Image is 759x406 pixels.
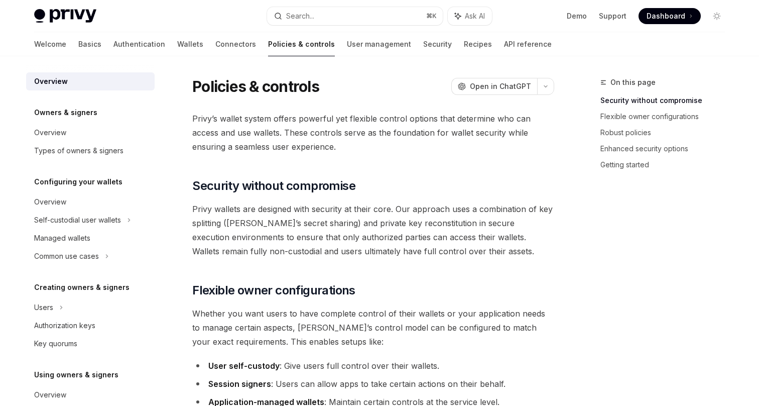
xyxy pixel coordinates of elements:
span: Privy wallets are designed with security at their core. Our approach uses a combination of key sp... [192,202,554,258]
a: Authentication [113,32,165,56]
h5: Using owners & signers [34,369,118,381]
span: On this page [610,76,656,88]
a: API reference [504,32,552,56]
button: Open in ChatGPT [451,78,537,95]
span: Open in ChatGPT [470,81,531,91]
a: Security without compromise [600,92,733,109]
span: Security without compromise [192,178,355,194]
strong: Session signers [208,379,271,389]
a: Overview [26,386,155,404]
a: Welcome [34,32,66,56]
div: Types of owners & signers [34,145,123,157]
button: Ask AI [448,7,492,25]
div: Key quorums [34,338,77,350]
span: Dashboard [647,11,685,21]
a: Types of owners & signers [26,142,155,160]
strong: User self-custody [208,361,280,371]
a: Enhanced security options [600,141,733,157]
a: Support [599,11,626,21]
span: Privy’s wallet system offers powerful yet flexible control options that determine who can access ... [192,112,554,154]
span: ⌘ K [426,12,437,20]
a: Connectors [215,32,256,56]
a: Dashboard [639,8,701,24]
div: Overview [34,196,66,208]
div: Users [34,301,53,314]
h5: Creating owners & signers [34,281,130,293]
a: Overview [26,72,155,90]
a: Security [423,32,452,56]
a: Overview [26,124,155,142]
button: Search...⌘K [267,7,443,25]
img: light logo [34,9,96,23]
a: Robust policies [600,125,733,141]
span: Flexible owner configurations [192,282,355,298]
div: Search... [286,10,314,22]
div: Authorization keys [34,320,95,332]
button: Toggle dark mode [709,8,725,24]
a: Basics [78,32,101,56]
h5: Configuring your wallets [34,176,122,188]
a: Flexible owner configurations [600,109,733,125]
li: : Users can allow apps to take certain actions on their behalf. [192,377,554,391]
div: Overview [34,389,66,401]
h5: Owners & signers [34,107,97,119]
div: Self-custodial user wallets [34,214,121,226]
span: Whether you want users to have complete control of their wallets or your application needs to man... [192,307,554,349]
li: : Give users full control over their wallets. [192,359,554,373]
div: Common use cases [34,250,99,262]
a: Key quorums [26,335,155,353]
div: Overview [34,75,68,87]
a: User management [347,32,411,56]
a: Wallets [177,32,203,56]
div: Overview [34,127,66,139]
a: Recipes [464,32,492,56]
div: Managed wallets [34,232,90,244]
a: Authorization keys [26,317,155,335]
h1: Policies & controls [192,77,319,95]
a: Getting started [600,157,733,173]
a: Overview [26,193,155,211]
a: Demo [567,11,587,21]
a: Managed wallets [26,229,155,247]
a: Policies & controls [268,32,335,56]
span: Ask AI [465,11,485,21]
